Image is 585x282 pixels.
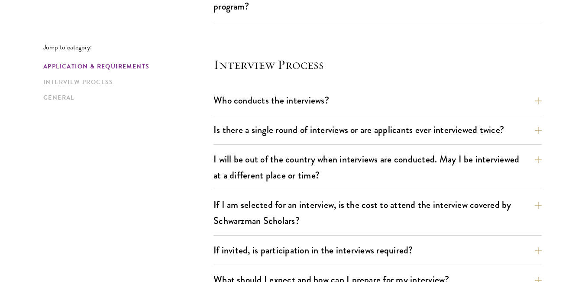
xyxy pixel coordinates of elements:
[213,195,542,230] button: If I am selected for an interview, is the cost to attend the interview covered by Schwarzman Scho...
[213,91,542,110] button: Who conducts the interviews?
[213,56,542,73] h4: Interview Process
[43,62,208,71] a: Application & Requirements
[213,149,542,185] button: I will be out of the country when interviews are conducted. May I be interviewed at a different p...
[43,93,208,102] a: General
[43,78,208,87] a: Interview Process
[213,120,542,139] button: Is there a single round of interviews or are applicants ever interviewed twice?
[43,43,213,51] p: Jump to category:
[213,240,542,260] button: If invited, is participation in the interviews required?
